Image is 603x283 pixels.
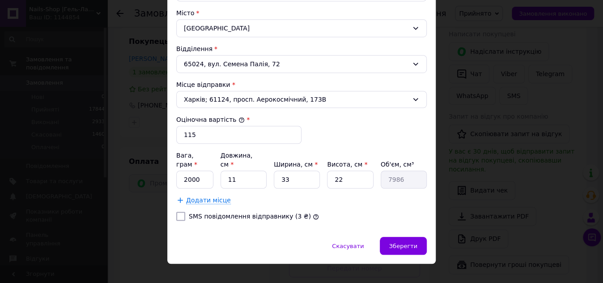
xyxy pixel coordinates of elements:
[221,152,253,168] label: Довжина, см
[189,213,311,220] label: SMS повідомлення відправнику (3 ₴)
[176,152,197,168] label: Вага, грам
[176,19,427,37] div: [GEOGRAPHIC_DATA]
[184,95,408,104] span: Харків; 61124, просп. Аерокосмічний, 173В
[176,116,245,123] label: Оціночна вартість
[186,197,231,204] span: Додати місце
[176,80,427,89] div: Місце відправки
[176,55,427,73] div: 65024, вул. Семена Палія, 72
[332,243,364,249] span: Скасувати
[381,160,427,169] div: Об'єм, см³
[176,9,427,17] div: Місто
[176,44,427,53] div: Відділення
[274,161,318,168] label: Ширина, см
[327,161,367,168] label: Висота, см
[389,243,417,249] span: Зберегти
